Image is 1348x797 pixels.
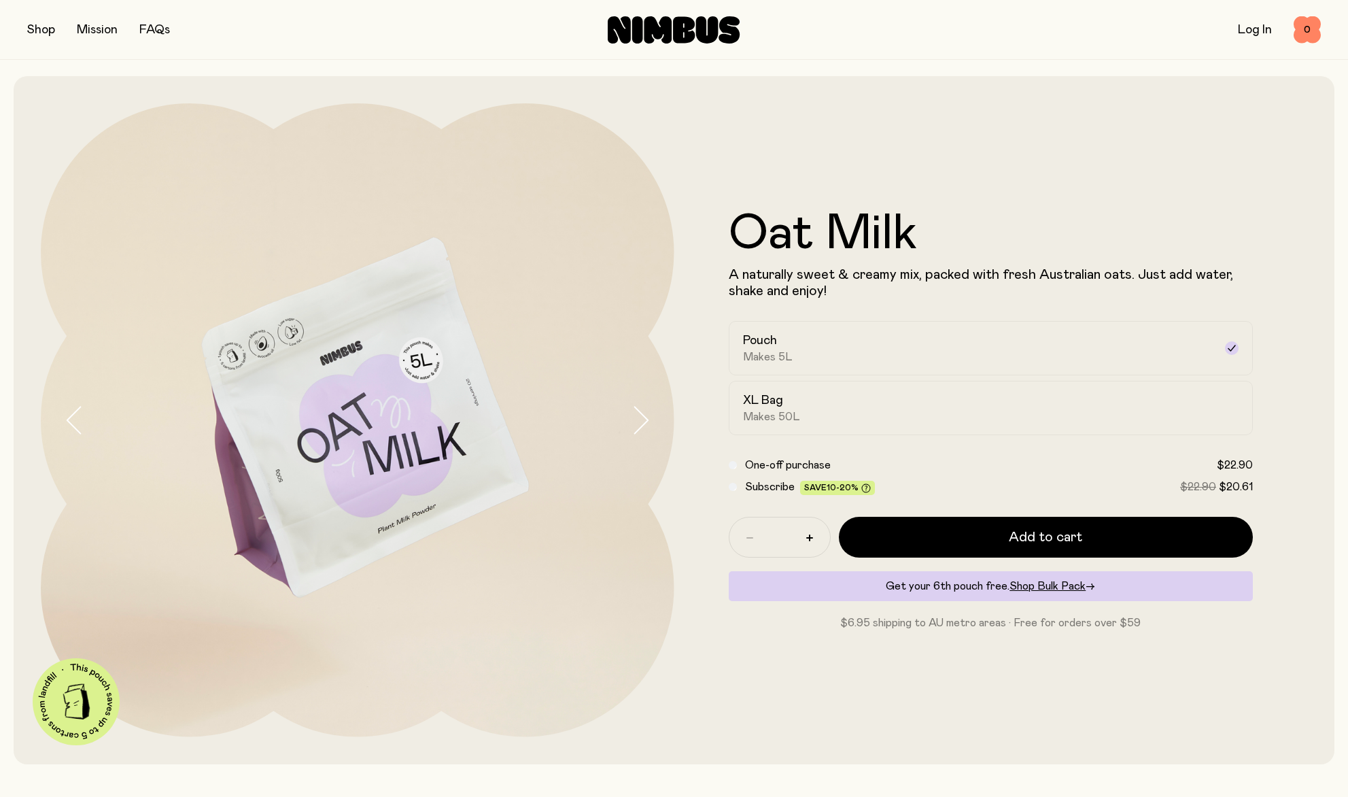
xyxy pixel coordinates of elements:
div: Get your 6th pouch free. [729,571,1254,601]
span: Shop Bulk Pack [1009,581,1086,592]
span: $22.90 [1180,481,1216,492]
a: Log In [1238,24,1272,36]
span: Subscribe [745,481,795,492]
a: Shop Bulk Pack→ [1009,581,1095,592]
span: Makes 5L [743,350,793,364]
a: FAQs [139,24,170,36]
span: 10-20% [827,484,859,492]
span: Add to cart [1009,528,1082,547]
h2: XL Bag [743,392,783,409]
span: Save [804,484,871,494]
button: Add to cart [839,517,1254,558]
p: A naturally sweet & creamy mix, packed with fresh Australian oats. Just add water, shake and enjoy! [729,267,1254,299]
button: 0 [1294,16,1321,44]
span: $20.61 [1219,481,1253,492]
h1: Oat Milk [729,209,1254,258]
span: One-off purchase [745,460,831,471]
h2: Pouch [743,333,777,349]
span: Makes 50L [743,410,800,424]
a: Mission [77,24,118,36]
span: $22.90 [1217,460,1253,471]
p: $6.95 shipping to AU metro areas · Free for orders over $59 [729,615,1254,631]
